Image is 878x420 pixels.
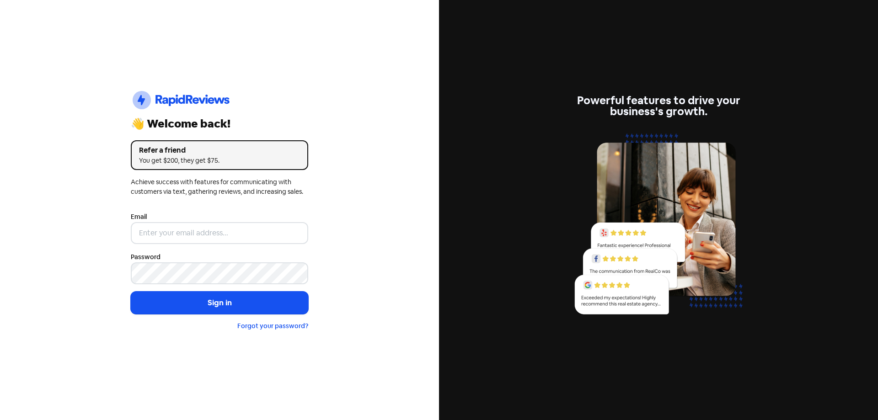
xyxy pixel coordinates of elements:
[570,95,747,117] div: Powerful features to drive your business's growth.
[131,118,308,129] div: 👋 Welcome back!
[237,322,308,330] a: Forgot your password?
[131,292,308,314] button: Sign in
[131,177,308,197] div: Achieve success with features for communicating with customers via text, gathering reviews, and i...
[131,222,308,244] input: Enter your email address...
[139,145,300,156] div: Refer a friend
[570,128,747,325] img: reviews
[131,252,161,262] label: Password
[131,212,147,222] label: Email
[139,156,300,165] div: You get $200, they get $75.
